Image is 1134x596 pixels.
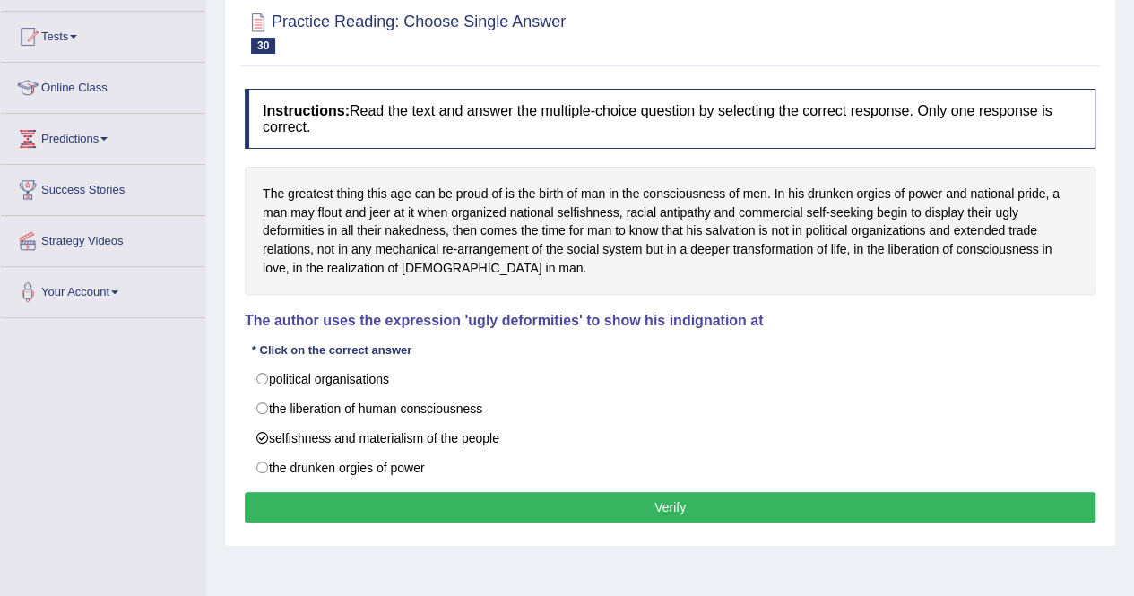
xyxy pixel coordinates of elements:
a: Predictions [1,114,205,159]
a: Your Account [1,267,205,312]
a: Online Class [1,63,205,108]
span: 30 [251,38,275,54]
b: Instructions: [263,103,350,118]
div: The greatest thing this age can be proud of is the birth of man in the consciousness of men. In h... [245,167,1095,295]
a: Strategy Videos [1,216,205,261]
div: * Click on the correct answer [245,342,419,359]
h2: Practice Reading: Choose Single Answer [245,9,566,54]
label: the liberation of human consciousness [245,393,1095,424]
h4: Read the text and answer the multiple-choice question by selecting the correct response. Only one... [245,89,1095,149]
a: Tests [1,12,205,56]
label: political organisations [245,364,1095,394]
button: Verify [245,492,1095,523]
a: Success Stories [1,165,205,210]
label: selfishness and materialism of the people [245,423,1095,453]
label: the drunken orgies of power [245,453,1095,483]
h4: The author uses the expression 'ugly deformities' to show his indignation at [245,313,1095,329]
